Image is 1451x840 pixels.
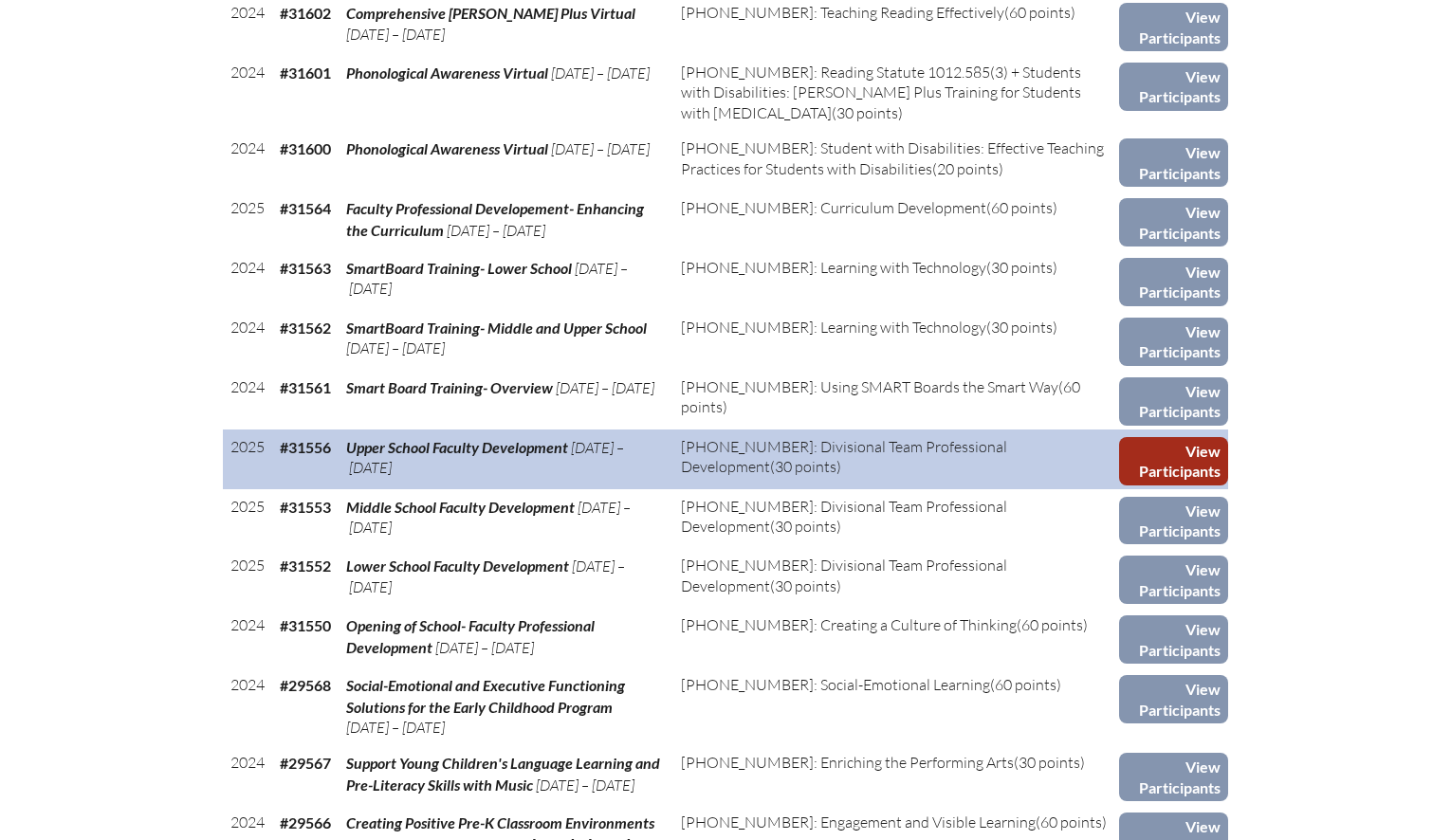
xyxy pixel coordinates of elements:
td: (30 points) [673,548,1119,608]
span: [PHONE_NUMBER]: Learning with Technology [681,258,986,277]
span: Phonological Awareness Virtual [346,64,548,82]
td: 2025 [223,489,272,549]
td: 2024 [223,250,272,310]
a: View Participants [1119,556,1228,604]
td: (30 points) [673,489,1119,549]
a: View Participants [1119,615,1228,664]
b: #31564 [280,199,331,217]
span: Faculty Professional Developement- Enhancing the Curriculum [346,199,644,238]
td: (60 points) [673,191,1119,250]
b: #31602 [280,4,331,22]
span: [DATE] – [DATE] [556,378,654,397]
span: [PHONE_NUMBER]: Student with Disabilities: Effective Teaching Practices for Students with Disabil... [681,138,1104,177]
span: [PHONE_NUMBER]: Learning with Technology [681,318,986,337]
span: Smart Board Training- Overview [346,378,553,396]
a: View Participants [1119,318,1228,366]
a: View Participants [1119,3,1228,51]
td: (30 points) [673,745,1119,805]
td: 2024 [223,55,272,131]
span: [PHONE_NUMBER]: Teaching Reading Effectively [681,3,1004,22]
span: Middle School Faculty Development [346,498,575,516]
span: Comprehensive [PERSON_NAME] Plus Virtual [346,4,635,22]
span: [DATE] – [DATE] [551,64,650,82]
span: Phonological Awareness Virtual [346,139,548,157]
span: Support Young Children's Language Learning and Pre-Literacy Skills with Music [346,754,660,793]
b: #31563 [280,259,331,277]
b: #31562 [280,319,331,337]
td: (30 points) [673,250,1119,310]
span: [DATE] – [DATE] [551,139,650,158]
span: [PHONE_NUMBER]: Curriculum Development [681,198,986,217]
a: View Participants [1119,63,1228,111]
a: View Participants [1119,675,1228,723]
span: SmartBoard Training- Lower School [346,259,572,277]
span: [DATE] – [DATE] [346,557,625,595]
td: 2024 [223,310,272,370]
a: View Participants [1119,437,1228,485]
span: [PHONE_NUMBER]: Social-Emotional Learning [681,675,990,694]
span: [DATE] – [DATE] [346,498,631,537]
b: #31556 [280,438,331,456]
td: (60 points) [673,370,1119,429]
span: Opening of School- Faculty Professional Development [346,616,595,655]
a: View Participants [1119,753,1228,801]
a: View Participants [1119,377,1228,426]
b: #31600 [280,139,331,157]
td: (20 points) [673,131,1119,191]
a: View Participants [1119,497,1228,545]
b: #31552 [280,557,331,575]
span: [DATE] – [DATE] [346,25,445,44]
td: 2025 [223,429,272,489]
b: #29567 [280,754,331,772]
td: (30 points) [673,55,1119,131]
b: #31550 [280,616,331,634]
td: 2025 [223,191,272,250]
span: [PHONE_NUMBER]: Reading Statute 1012.585(3) + Students with Disabilities: [PERSON_NAME] Plus Trai... [681,63,1081,122]
span: [PHONE_NUMBER]: Enriching the Performing Arts [681,753,1014,772]
span: [PHONE_NUMBER]: Divisional Team Professional Development [681,437,1007,476]
span: Lower School Faculty Development [346,557,569,575]
td: (60 points) [673,667,1119,745]
span: [PHONE_NUMBER]: Engagement and Visible Learning [681,813,1036,831]
span: [DATE] – [DATE] [435,638,534,657]
b: #31561 [280,378,331,396]
span: [PHONE_NUMBER]: Creating a Culture of Thinking [681,615,1017,634]
b: #31553 [280,498,331,516]
td: (30 points) [673,429,1119,489]
span: [DATE] – [DATE] [346,338,445,357]
b: #29568 [280,676,331,694]
span: [DATE] – [DATE] [346,718,445,737]
td: 2024 [223,667,272,745]
span: Social-Emotional and Executive Functioning Solutions for the Early Childhood Program [346,676,625,715]
td: 2024 [223,745,272,805]
td: 2024 [223,608,272,667]
span: Upper School Faculty Development [346,438,568,456]
span: [PHONE_NUMBER]: Using SMART Boards the Smart Way [681,377,1058,396]
td: 2024 [223,370,272,429]
a: View Participants [1119,198,1228,247]
span: [PHONE_NUMBER]: Divisional Team Professional Development [681,497,1007,536]
td: 2025 [223,548,272,608]
span: [DATE] – [DATE] [346,259,628,298]
span: [DATE] – [DATE] [447,221,545,240]
span: [DATE] – [DATE] [346,438,624,477]
b: #31601 [280,64,331,82]
td: (60 points) [673,608,1119,667]
td: 2024 [223,131,272,191]
b: #29566 [280,813,331,831]
a: View Participants [1119,138,1228,187]
a: View Participants [1119,258,1228,306]
span: SmartBoard Training- Middle and Upper School [346,319,647,337]
span: [DATE] – [DATE] [536,776,634,794]
td: (30 points) [673,310,1119,370]
span: [PHONE_NUMBER]: Divisional Team Professional Development [681,556,1007,594]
